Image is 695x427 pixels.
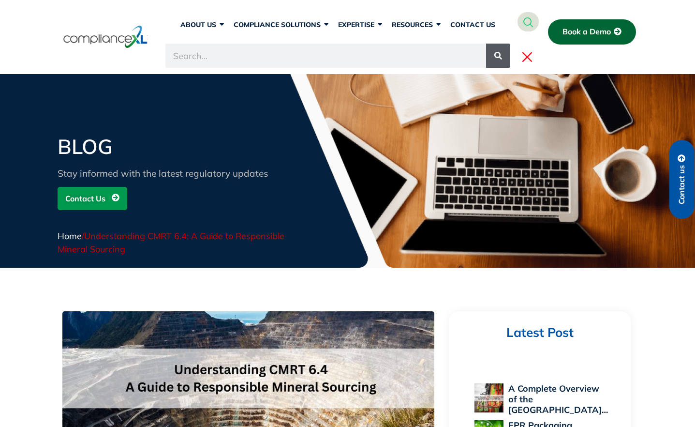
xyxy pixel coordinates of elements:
[165,44,486,68] input: Search...
[338,14,382,37] a: EXPERTISE
[486,44,510,68] button: Search
[58,187,127,210] a: Contact Us
[58,230,284,255] span: /
[508,383,608,415] a: A Complete Overview of the [GEOGRAPHIC_DATA]…
[58,230,284,255] span: Understanding CMRT 6.4: A Guide to Responsible Mineral Sourcing
[60,26,151,48] img: logo-one.svg
[518,12,539,31] a: navsearch-button
[450,14,495,37] a: CONTACT US
[58,230,82,242] a: Home
[548,19,636,45] a: Book a Demo
[338,21,374,30] span: EXPERTISE
[678,165,686,204] span: Contact us
[58,135,290,159] h2: BLOG
[467,325,612,341] h2: Latest Post
[392,21,433,30] span: RESOURCES
[180,21,216,30] span: ABOUT US
[65,189,105,208] span: Contact Us
[58,168,268,179] span: Stay informed with the latest regulatory updates
[474,383,503,412] img: A Complete Overview of the EU Personal Protective Equipment Regulation 2016/425
[234,21,321,30] span: COMPLIANCE SOLUTIONS
[669,140,695,219] a: Contact us
[180,14,224,37] a: ABOUT US
[562,28,611,36] span: Book a Demo
[392,14,441,37] a: RESOURCES
[450,21,495,30] span: CONTACT US
[234,14,328,37] a: COMPLIANCE SOLUTIONS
